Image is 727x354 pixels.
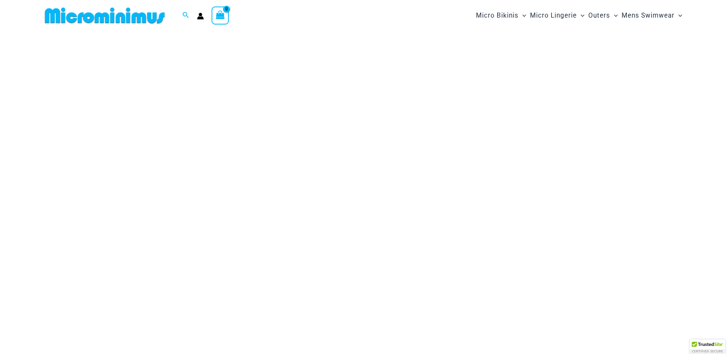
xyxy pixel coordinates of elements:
[474,4,528,27] a: Micro BikinisMenu ToggleMenu Toggle
[42,7,168,24] img: MM SHOP LOGO FLAT
[588,6,610,25] span: Outers
[530,6,577,25] span: Micro Lingerie
[182,11,189,20] a: Search icon link
[577,6,584,25] span: Menu Toggle
[620,4,684,27] a: Mens SwimwearMenu ToggleMenu Toggle
[212,7,229,24] a: View Shopping Cart, empty
[519,6,526,25] span: Menu Toggle
[610,6,618,25] span: Menu Toggle
[476,6,519,25] span: Micro Bikinis
[473,3,686,28] nav: Site Navigation
[622,6,674,25] span: Mens Swimwear
[586,4,620,27] a: OutersMenu ToggleMenu Toggle
[528,4,586,27] a: Micro LingerieMenu ToggleMenu Toggle
[674,6,682,25] span: Menu Toggle
[197,13,204,20] a: Account icon link
[690,339,725,354] div: TrustedSite Certified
